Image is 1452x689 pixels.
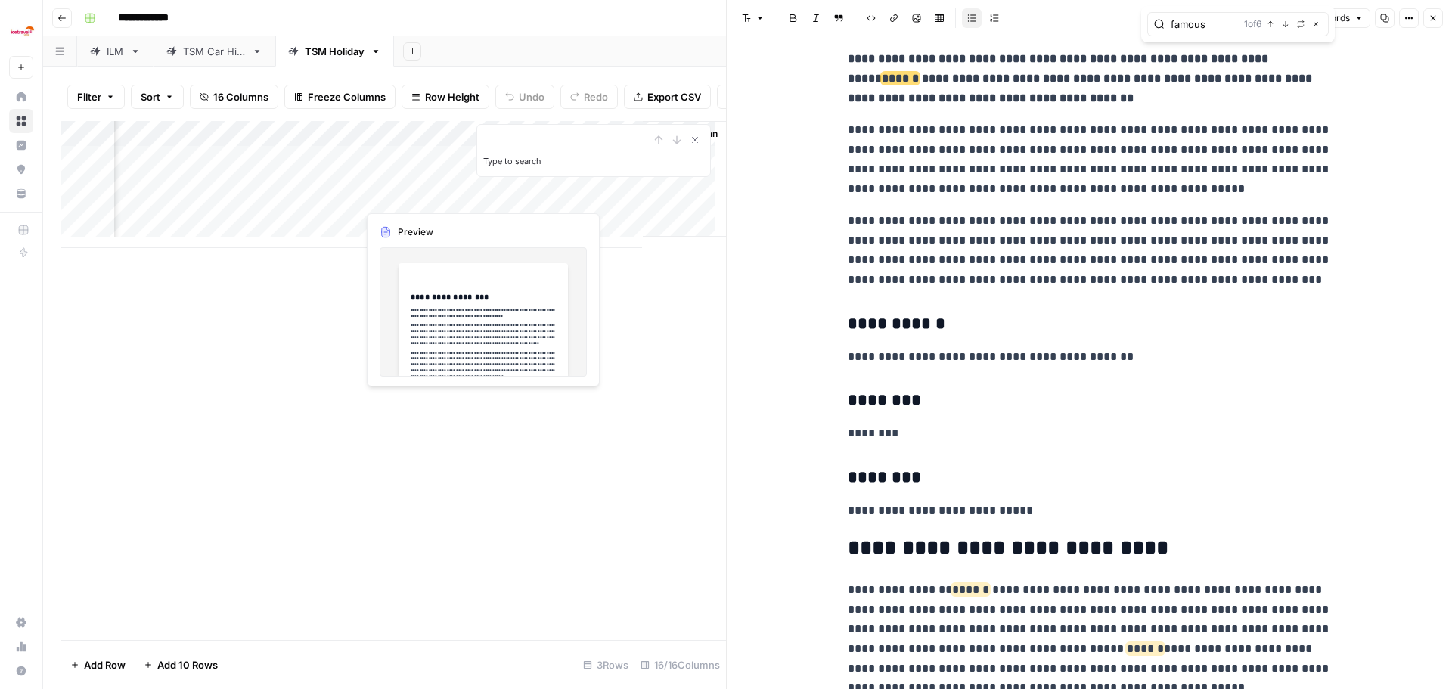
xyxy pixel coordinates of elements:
[84,657,126,672] span: Add Row
[141,89,160,104] span: Sort
[577,653,634,677] div: 3 Rows
[402,85,489,109] button: Row Height
[425,89,479,104] span: Row Height
[190,85,278,109] button: 16 Columns
[308,89,386,104] span: Freeze Columns
[9,109,33,133] a: Browse
[1171,17,1238,32] input: Search
[584,89,608,104] span: Redo
[647,89,701,104] span: Export CSV
[77,36,154,67] a: ILM
[9,17,36,45] img: Ice Travel Group Logo
[131,85,184,109] button: Sort
[9,659,33,683] button: Help + Support
[634,653,726,677] div: 16/16 Columns
[624,85,711,109] button: Export CSV
[284,85,396,109] button: Freeze Columns
[9,182,33,206] a: Your Data
[107,44,124,59] div: ILM
[9,85,33,109] a: Home
[560,85,618,109] button: Redo
[9,12,33,50] button: Workspace: Ice Travel Group
[157,657,218,672] span: Add 10 Rows
[495,85,554,109] button: Undo
[135,653,227,677] button: Add 10 Rows
[305,44,365,59] div: TSM Holiday
[77,89,101,104] span: Filter
[519,89,544,104] span: Undo
[686,131,704,149] button: Close Search
[183,44,246,59] div: TSM Car Hire
[275,36,394,67] a: TSM Holiday
[61,653,135,677] button: Add Row
[9,635,33,659] a: Usage
[9,157,33,182] a: Opportunities
[213,89,268,104] span: 16 Columns
[1244,17,1261,31] span: 1 of 6
[67,85,125,109] button: Filter
[154,36,275,67] a: TSM Car Hire
[9,610,33,635] a: Settings
[483,156,541,166] label: Type to search
[9,133,33,157] a: Insights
